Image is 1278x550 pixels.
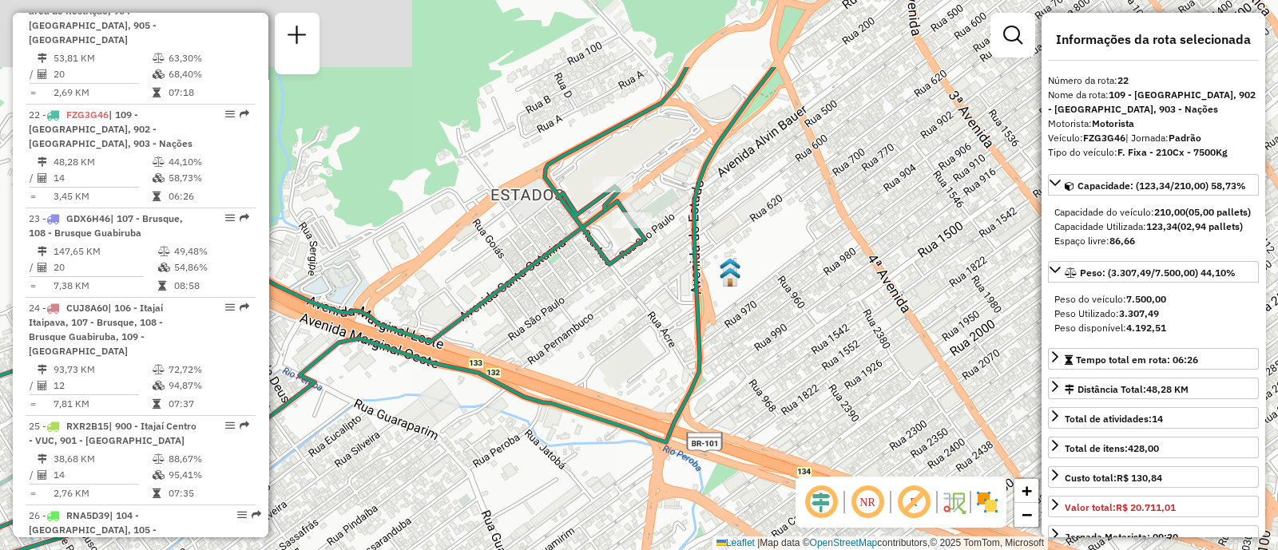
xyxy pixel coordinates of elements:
[53,378,152,394] td: 12
[158,281,166,291] i: Tempo total em rota
[66,420,109,432] span: RXR2B15
[53,85,152,101] td: 2,69 KM
[53,154,152,170] td: 48,28 KM
[38,247,47,256] i: Distância Total
[168,85,248,101] td: 07:18
[168,170,248,186] td: 58,73%
[1117,146,1228,158] strong: F. Fixa - 210Cx - 7500Kg
[1126,293,1166,305] strong: 7.500,00
[53,259,157,275] td: 20
[38,365,47,374] i: Distância Total
[757,537,760,548] span: |
[1092,117,1134,129] strong: Motorista
[153,454,165,464] i: % de utilização do peso
[1048,407,1259,429] a: Total de atividades:14
[716,537,755,548] a: Leaflet
[1185,206,1251,218] strong: (05,00 pallets)
[1054,205,1252,220] div: Capacidade do veículo:
[1177,220,1243,232] strong: (02,94 pallets)
[53,485,152,501] td: 2,76 KM
[1146,383,1189,395] span: 48,28 KM
[1065,382,1189,397] div: Distância Total:
[29,302,163,357] span: | 106 - Itajaí Itaipava, 107 - Brusque, 108 - Brusque Guabiruba, 109 - [GEOGRAPHIC_DATA]
[53,362,152,378] td: 93,73 KM
[53,50,152,66] td: 53,81 KM
[153,173,165,183] i: % de utilização da cubagem
[158,263,170,272] i: % de utilização da cubagem
[1014,503,1038,527] a: Zoom out
[1065,413,1163,425] span: Total de atividades:
[1128,442,1159,454] strong: 428,00
[29,278,37,294] td: =
[1048,32,1259,47] h4: Informações da rota selecionada
[66,509,109,521] span: RNA5D39
[1048,286,1259,342] div: Peso: (3.307,49/7.500,00) 44,10%
[1117,74,1129,86] strong: 22
[168,378,248,394] td: 94,87%
[1054,220,1252,234] div: Capacidade Utilizada:
[66,109,109,121] span: FZG3G46
[29,212,183,239] span: | 107 - Brusque, 108 - Brusque Guabiruba
[1048,525,1259,547] a: Jornada Motorista: 09:20
[252,510,261,520] em: Rota exportada
[29,467,37,483] td: /
[1125,132,1201,144] span: | Jornada:
[168,66,248,82] td: 68,40%
[53,170,152,186] td: 14
[1083,132,1125,144] strong: FZG3G46
[168,362,248,378] td: 72,72%
[38,454,47,464] i: Distância Total
[1014,479,1038,503] a: Zoom in
[1109,235,1135,247] strong: 86,66
[38,69,47,79] i: Total de Atividades
[1048,466,1259,488] a: Custo total:R$ 130,84
[1065,530,1178,544] div: Jornada Motorista: 09:20
[29,188,37,204] td: =
[29,66,37,82] td: /
[29,170,37,186] td: /
[1022,481,1032,501] span: +
[168,188,248,204] td: 06:26
[153,192,161,201] i: Tempo total em rota
[802,483,840,521] span: Ocultar deslocamento
[720,267,740,287] img: UDC - Cross Balneário (Simulação)
[1048,145,1259,160] div: Tipo do veículo:
[240,213,249,223] em: Rota exportada
[1169,132,1201,144] strong: Padrão
[168,396,248,412] td: 07:37
[153,489,161,498] i: Tempo total em rota
[240,109,249,119] em: Rota exportada
[1116,501,1176,513] strong: R$ 20.711,01
[168,467,248,483] td: 95,41%
[66,302,108,314] span: CUJ8A60
[29,420,196,446] span: | 900 - Itajaí Centro - VUC, 901 - [GEOGRAPHIC_DATA]
[38,53,47,63] i: Distância Total
[810,537,878,548] a: OpenStreetMap
[1054,307,1252,321] div: Peso Utilizado:
[1054,293,1166,305] span: Peso do veículo:
[1146,220,1177,232] strong: 123,34
[153,381,165,390] i: % de utilização da cubagem
[29,420,196,446] span: 25 -
[1048,88,1259,117] div: Nome da rota:
[1048,437,1259,458] a: Total de itens:428,00
[153,365,165,374] i: % de utilização do peso
[941,489,966,515] img: Fluxo de ruas
[1054,321,1252,335] div: Peso disponível:
[29,212,183,239] span: 23 -
[1048,261,1259,283] a: Peso: (3.307,49/7.500,00) 44,10%
[153,53,165,63] i: % de utilização do peso
[53,467,152,483] td: 14
[38,381,47,390] i: Total de Atividades
[1048,174,1259,196] a: Capacidade: (123,34/210,00) 58,73%
[1119,307,1159,319] strong: 3.307,49
[153,157,165,167] i: % de utilização do peso
[1048,348,1259,370] a: Tempo total em rota: 06:26
[1065,501,1176,515] div: Valor total:
[974,489,1000,515] img: Exibir/Ocultar setores
[168,50,248,66] td: 63,30%
[1126,322,1166,334] strong: 4.192,51
[29,85,37,101] td: =
[225,303,235,312] em: Opções
[1048,131,1259,145] div: Veículo:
